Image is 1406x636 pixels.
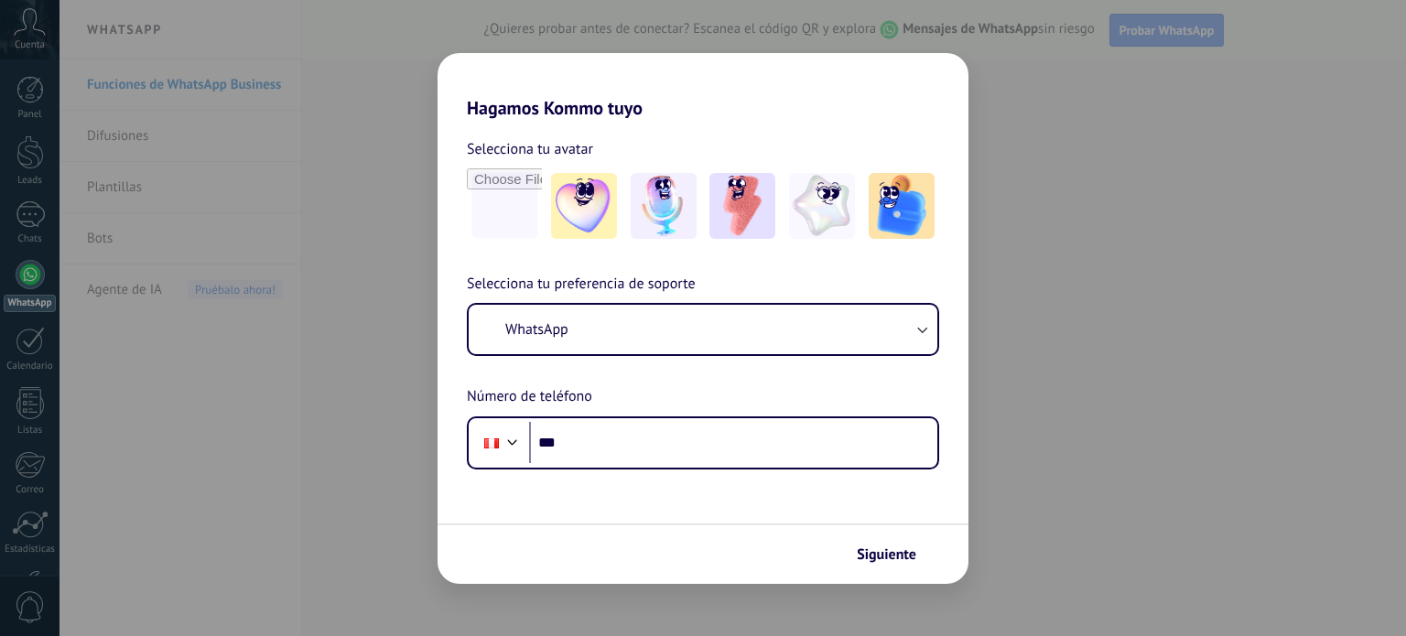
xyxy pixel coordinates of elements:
[789,173,855,239] img: -4.jpeg
[849,539,941,570] button: Siguiente
[438,53,968,119] h2: Hagamos Kommo tuyo
[631,173,697,239] img: -2.jpeg
[467,137,593,161] span: Selecciona tu avatar
[467,385,592,409] span: Número de teléfono
[469,305,937,354] button: WhatsApp
[709,173,775,239] img: -3.jpeg
[857,548,916,561] span: Siguiente
[474,424,509,462] div: Peru: + 51
[869,173,935,239] img: -5.jpeg
[551,173,617,239] img: -1.jpeg
[467,273,696,296] span: Selecciona tu preferencia de soporte
[505,320,568,339] span: WhatsApp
